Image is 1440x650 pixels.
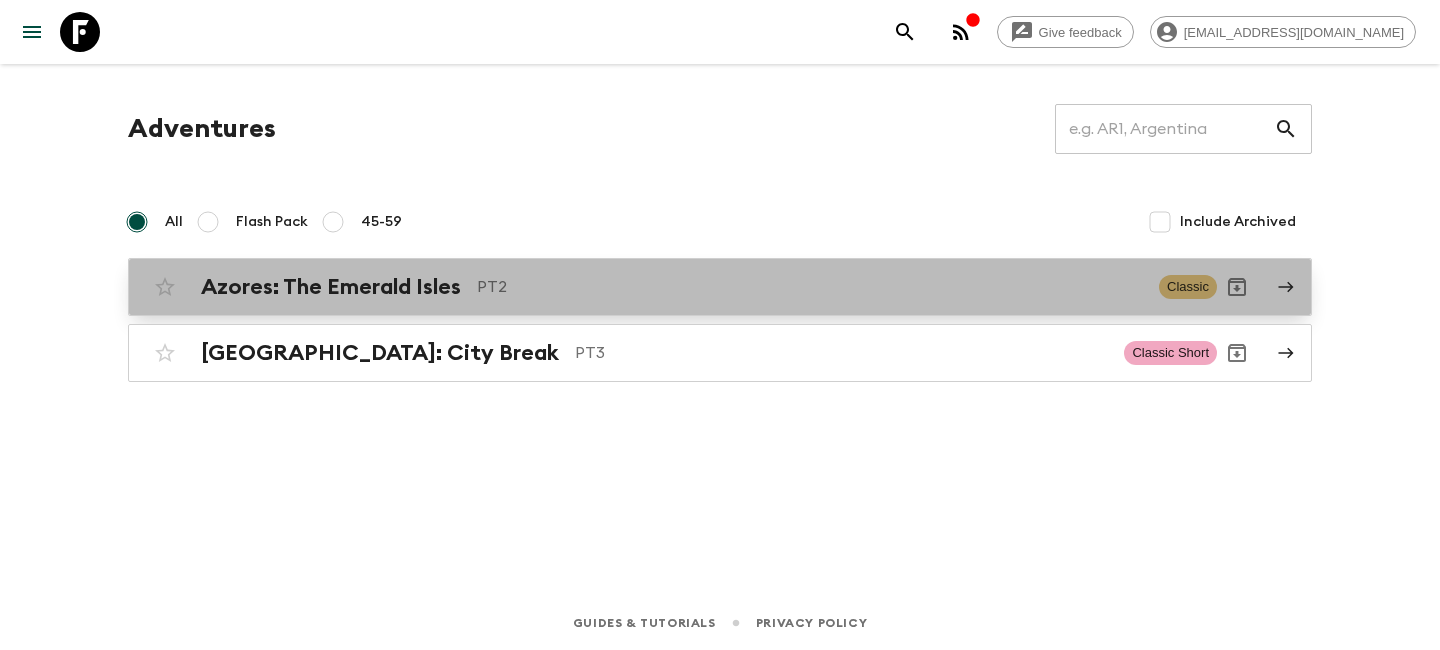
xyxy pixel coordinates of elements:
span: Give feedback [1028,25,1133,40]
span: [EMAIL_ADDRESS][DOMAIN_NAME] [1173,25,1415,40]
p: PT2 [477,275,1143,299]
a: Give feedback [997,16,1134,48]
span: 45-59 [361,212,402,232]
a: Guides & Tutorials [573,612,716,634]
button: Archive [1217,267,1257,307]
input: e.g. AR1, Argentina [1055,101,1274,157]
button: search adventures [885,12,925,52]
span: Include Archived [1180,212,1296,232]
span: Classic Short [1124,341,1217,365]
a: Azores: The Emerald IslesPT2ClassicArchive [128,258,1312,316]
p: PT3 [575,341,1108,365]
button: menu [12,12,52,52]
h2: [GEOGRAPHIC_DATA]: City Break [201,340,559,366]
div: [EMAIL_ADDRESS][DOMAIN_NAME] [1150,16,1416,48]
button: Archive [1217,333,1257,373]
span: Classic [1159,275,1217,299]
h1: Adventures [128,109,276,149]
span: All [165,212,183,232]
span: Flash Pack [236,212,308,232]
h2: Azores: The Emerald Isles [201,274,461,300]
a: [GEOGRAPHIC_DATA]: City BreakPT3Classic ShortArchive [128,324,1312,382]
a: Privacy Policy [756,612,867,634]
